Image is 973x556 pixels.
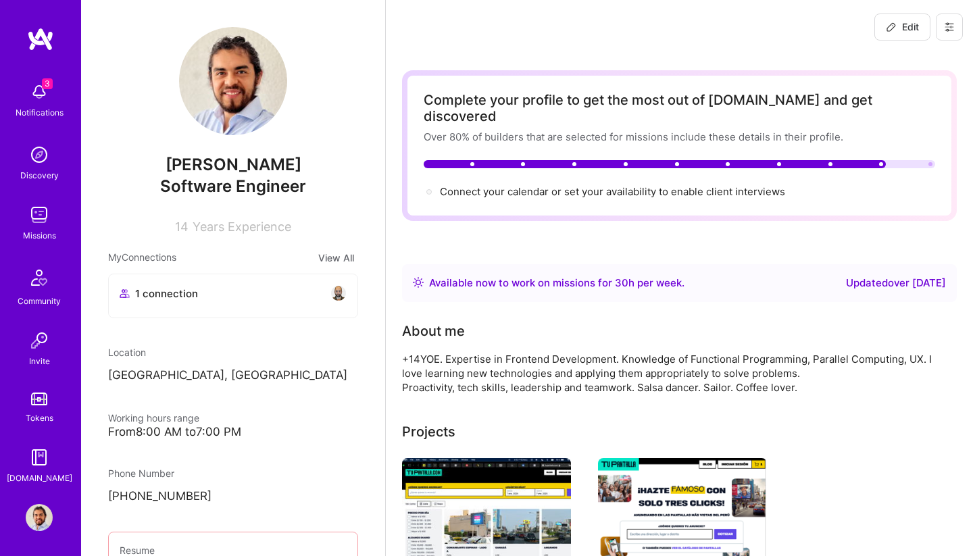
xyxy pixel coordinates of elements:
div: Location [108,345,358,359]
div: Discovery [20,168,59,182]
img: User Avatar [179,27,287,135]
img: guide book [26,444,53,471]
span: Years Experience [193,220,291,234]
span: 14 [175,220,189,234]
span: [PERSON_NAME] [108,155,358,175]
div: Missions [23,228,56,243]
img: bell [26,78,53,105]
img: Community [23,261,55,294]
span: 1 connection [135,286,198,301]
img: Availability [413,277,424,288]
span: 30 [615,276,628,289]
span: Working hours range [108,412,199,424]
p: [PHONE_NUMBER] [108,488,358,505]
img: discovery [26,141,53,168]
span: Resume [120,545,155,556]
div: About me [402,321,465,341]
div: Tokens [26,411,53,425]
div: Updated over [DATE] [846,275,946,291]
span: 3 [42,78,53,89]
div: Invite [29,354,50,368]
button: View All [314,250,358,266]
p: [GEOGRAPHIC_DATA], [GEOGRAPHIC_DATA] [108,368,358,384]
img: Invite [26,327,53,354]
div: +14YOE. Expertise in Frontend Development. Knowledge of Functional Programming, Parallel Computin... [402,352,943,395]
div: Over 80% of builders that are selected for missions include these details in their profile. [424,130,935,144]
div: Notifications [16,105,64,120]
img: User Avatar [26,504,53,531]
div: Complete your profile to get the most out of [DOMAIN_NAME] and get discovered [424,92,935,124]
span: Edit [886,20,919,34]
div: Community [18,294,61,308]
div: [DOMAIN_NAME] [7,471,72,485]
img: teamwork [26,201,53,228]
i: icon Collaborator [120,288,130,299]
div: From 8:00 AM to 7:00 PM [108,425,358,439]
img: avatar [330,285,347,301]
span: Phone Number [108,467,174,479]
span: My Connections [108,250,176,266]
img: logo [27,27,54,51]
div: Available now to work on missions for h per week . [429,275,684,291]
span: Software Engineer [160,176,306,196]
img: tokens [31,393,47,405]
div: Projects [402,422,455,442]
span: Connect your calendar or set your availability to enable client interviews [440,185,785,198]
